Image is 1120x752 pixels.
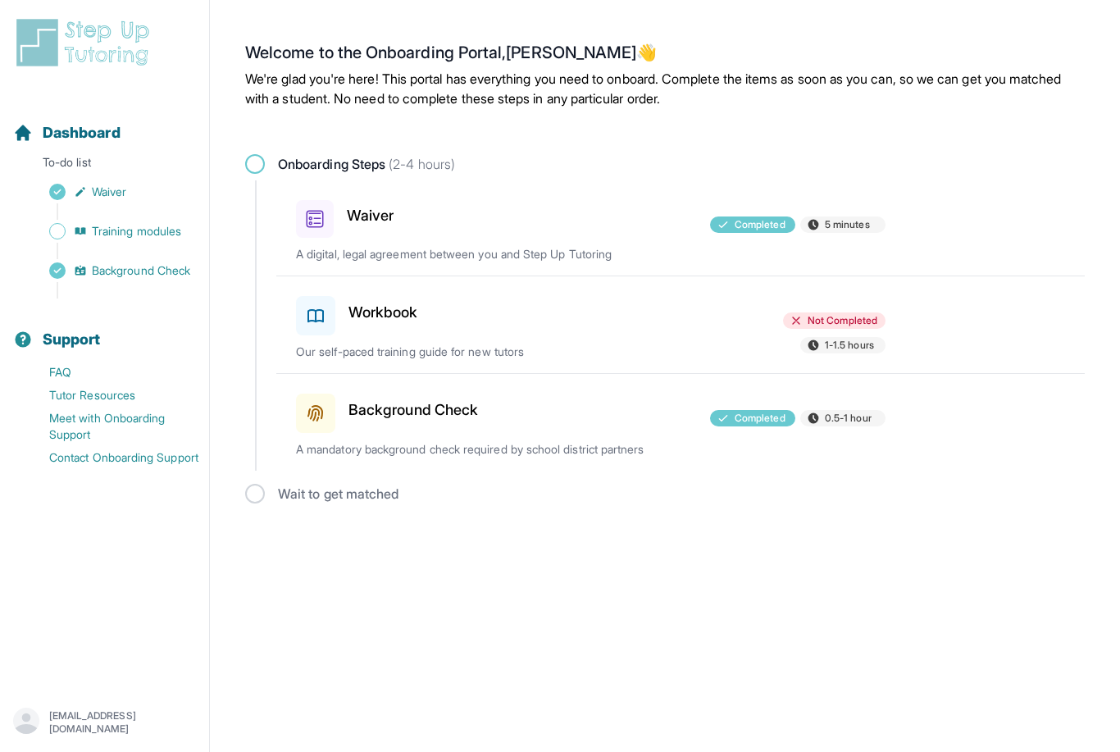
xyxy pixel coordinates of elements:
p: We're glad you're here! This portal has everything you need to onboard. Complete the items as soo... [245,69,1085,108]
p: [EMAIL_ADDRESS][DOMAIN_NAME] [49,709,196,736]
a: Waiver [13,180,209,203]
h2: Welcome to the Onboarding Portal, [PERSON_NAME] 👋 [245,43,1085,69]
button: [EMAIL_ADDRESS][DOMAIN_NAME] [13,708,196,737]
span: Waiver [92,184,126,200]
span: Training modules [92,223,181,239]
span: 5 minutes [825,218,870,231]
span: (2-4 hours) [385,156,455,172]
p: To-do list [7,154,203,177]
span: Background Check [92,262,190,279]
p: A digital, legal agreement between you and Step Up Tutoring [296,246,680,262]
p: Our self-paced training guide for new tutors [296,344,680,360]
a: Meet with Onboarding Support [13,407,209,446]
button: Dashboard [7,95,203,151]
a: WaiverCompleted5 minutesA digital, legal agreement between you and Step Up Tutoring [276,180,1085,276]
img: logo [13,16,159,69]
span: 0.5-1 hour [825,412,872,425]
span: Support [43,328,101,351]
span: Onboarding Steps [278,154,455,174]
a: Contact Onboarding Support [13,446,209,469]
button: Support [7,302,203,358]
span: Completed [735,412,785,425]
a: Training modules [13,220,209,243]
a: FAQ [13,361,209,384]
a: Tutor Resources [13,384,209,407]
span: 1-1.5 hours [825,339,874,352]
h3: Waiver [347,204,394,227]
span: Not Completed [808,314,877,327]
h3: Workbook [348,301,418,324]
a: WorkbookNot Completed1-1.5 hoursOur self-paced training guide for new tutors [276,276,1085,373]
a: Background CheckCompleted0.5-1 hourA mandatory background check required by school district partners [276,374,1085,471]
span: Completed [735,218,785,231]
span: Dashboard [43,121,121,144]
p: A mandatory background check required by school district partners [296,441,680,458]
a: Background Check [13,259,209,282]
h3: Background Check [348,399,478,422]
a: Dashboard [13,121,121,144]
